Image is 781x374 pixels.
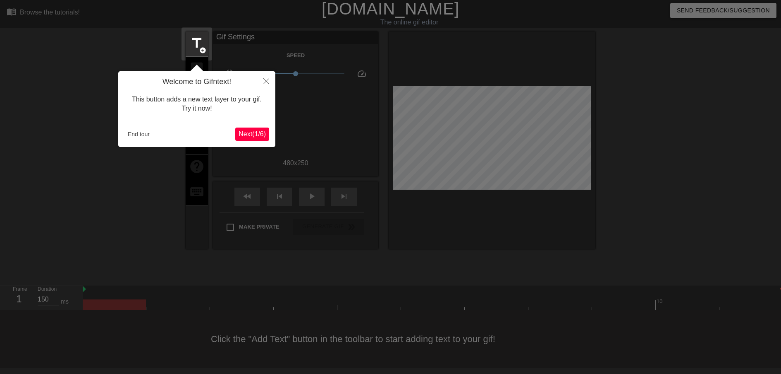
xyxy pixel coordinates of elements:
span: Next ( 1 / 6 ) [239,130,266,138]
h4: Welcome to Gifntext! [124,77,269,87]
div: This button adds a new text layer to your gif. Try it now! [124,87,269,122]
button: End tour [124,128,153,140]
button: Close [257,71,275,90]
button: Next [235,128,269,141]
